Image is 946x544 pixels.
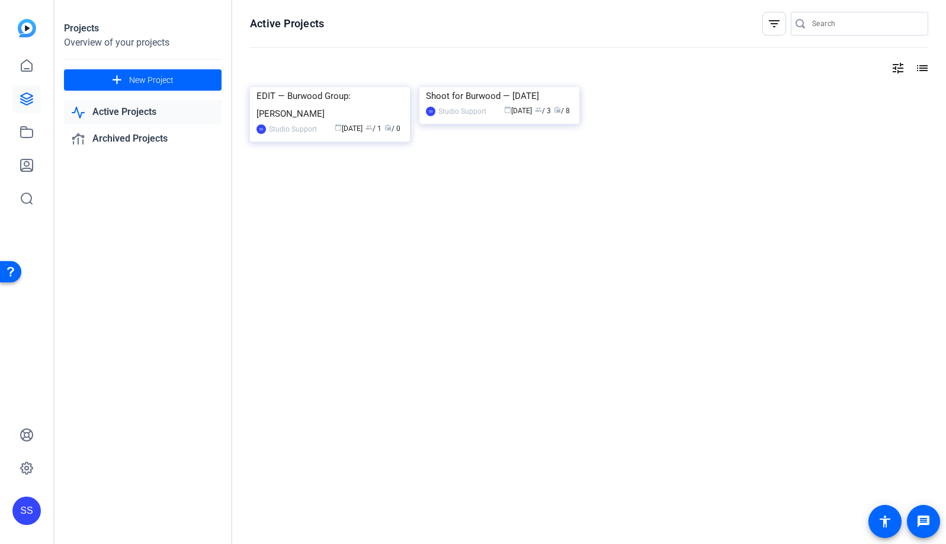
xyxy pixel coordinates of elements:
span: calendar_today [335,124,342,131]
mat-icon: accessibility [878,514,892,529]
div: Projects [64,21,222,36]
span: New Project [129,74,174,87]
div: SS [12,497,41,525]
span: / 0 [384,124,400,133]
span: radio [384,124,392,131]
span: calendar_today [504,106,511,113]
span: / 8 [554,107,570,115]
button: New Project [64,69,222,91]
mat-icon: filter_list [767,17,781,31]
a: Archived Projects [64,127,222,151]
mat-icon: list [914,61,928,75]
div: SS [256,124,266,134]
div: EDIT — Burwood Group: [PERSON_NAME] [256,87,403,123]
mat-icon: tune [891,61,905,75]
input: Search [812,17,919,31]
span: [DATE] [504,107,532,115]
span: radio [554,106,561,113]
div: Studio Support [438,105,486,117]
div: Shoot for Burwood — [DATE] [426,87,573,105]
span: group [535,106,542,113]
div: Studio Support [269,123,317,135]
span: / 3 [535,107,551,115]
div: Overview of your projects [64,36,222,50]
h1: Active Projects [250,17,324,31]
span: [DATE] [335,124,363,133]
mat-icon: add [110,73,124,88]
mat-icon: message [916,514,931,529]
span: group [365,124,373,131]
span: / 1 [365,124,381,133]
a: Active Projects [64,100,222,124]
img: blue-gradient.svg [18,19,36,37]
div: SS [426,107,435,116]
